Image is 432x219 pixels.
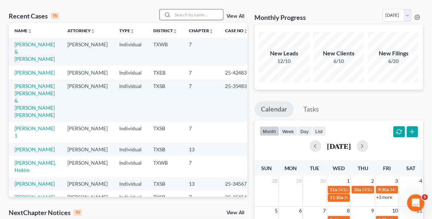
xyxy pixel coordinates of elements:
td: Individual [113,156,148,177]
td: 7 [183,190,219,204]
span: 30 [320,177,327,185]
td: 25-35483 [219,79,254,122]
span: 10a [354,187,361,193]
a: Calendar [255,101,294,117]
button: list [312,126,326,136]
a: [PERSON_NAME] [PERSON_NAME] & [PERSON_NAME] [PERSON_NAME] [14,83,55,118]
span: 7 [323,207,327,215]
td: TXWB [148,156,183,177]
span: 6 [298,207,303,215]
span: 1 [346,177,351,185]
span: 11:30a [330,195,344,201]
td: [PERSON_NAME] [62,122,113,143]
button: week [279,126,298,136]
div: New Clients [313,49,364,58]
td: Individual [113,79,148,122]
td: 25-42483 [219,66,254,79]
td: TXSB [148,190,183,204]
td: Individual [113,38,148,66]
span: Mon [284,165,297,171]
span: 10 [392,207,399,215]
td: 7 [183,79,219,122]
a: [PERSON_NAME], Hokim [14,160,56,173]
span: Wed [333,165,345,171]
div: New Leads [259,49,310,58]
div: NextChapter Notices [9,209,82,217]
td: 25-35454 [219,190,254,204]
span: 9:30a [378,187,389,193]
span: 11a [330,187,337,193]
td: TXEB [148,66,183,79]
td: TXSB [148,122,183,143]
div: 10 [74,210,82,216]
td: Individual [113,190,148,204]
i: unfold_more [28,29,32,33]
a: [PERSON_NAME] [14,146,55,152]
a: [PERSON_NAME] [14,181,55,187]
span: 28 [271,177,279,185]
a: Tasks [297,101,326,117]
a: [PERSON_NAME] & [PERSON_NAME] [14,41,55,62]
span: 5 [274,207,279,215]
iframe: Intercom live chat [407,194,425,212]
td: 7 [183,122,219,143]
a: View All [227,211,245,216]
td: [PERSON_NAME] [62,143,113,156]
h3: Monthly Progress [255,13,306,22]
td: Individual [113,66,148,79]
a: View All [227,14,245,19]
td: [PERSON_NAME] [62,38,113,66]
td: Individual [113,143,148,156]
h2: [DATE] [327,142,351,150]
span: 3 [395,177,399,185]
input: Search by name... [173,9,223,20]
td: 13 [183,177,219,190]
span: 341(a) meeting for [PERSON_NAME] [344,195,414,201]
span: Sun [262,165,272,171]
div: 6/10 [313,58,364,65]
div: 15 [51,13,59,19]
span: 8 [346,207,351,215]
a: [PERSON_NAME] 1 [14,125,55,139]
i: unfold_more [209,29,213,33]
a: Nameunfold_more [14,28,32,33]
td: [PERSON_NAME] [62,156,113,177]
a: [PERSON_NAME] [14,194,55,200]
span: Fri [383,165,391,171]
a: Case Nounfold_more [225,28,248,33]
span: 5 [422,194,428,200]
td: 25-34567 [219,177,254,190]
td: TXSB [148,177,183,190]
span: Tue [310,165,320,171]
td: 13 [183,143,219,156]
a: +3 more [377,195,392,200]
span: 29 [295,177,303,185]
td: Individual [113,177,148,190]
a: Attorneyunfold_more [67,28,95,33]
button: month [260,126,279,136]
td: 7 [183,38,219,66]
i: unfold_more [244,29,248,33]
a: Chapterunfold_more [189,28,213,33]
a: Typeunfold_more [119,28,134,33]
span: 4 [419,177,423,185]
td: Individual [113,122,148,143]
td: TXWB [148,38,183,66]
i: unfold_more [91,29,95,33]
td: [PERSON_NAME] [62,190,113,204]
span: Sat [407,165,416,171]
i: unfold_more [130,29,134,33]
td: [PERSON_NAME] [62,177,113,190]
span: 2 [371,177,375,185]
span: 9 [371,207,375,215]
div: New Filings [368,49,419,58]
td: 7 [183,66,219,79]
td: [PERSON_NAME] [62,66,113,79]
td: TXSB [148,79,183,122]
td: 7 [183,156,219,177]
div: 12/10 [259,58,310,65]
div: 6/20 [368,58,419,65]
div: Recent Cases [9,12,59,20]
span: Thu [358,165,368,171]
a: Districtunfold_more [153,28,177,33]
